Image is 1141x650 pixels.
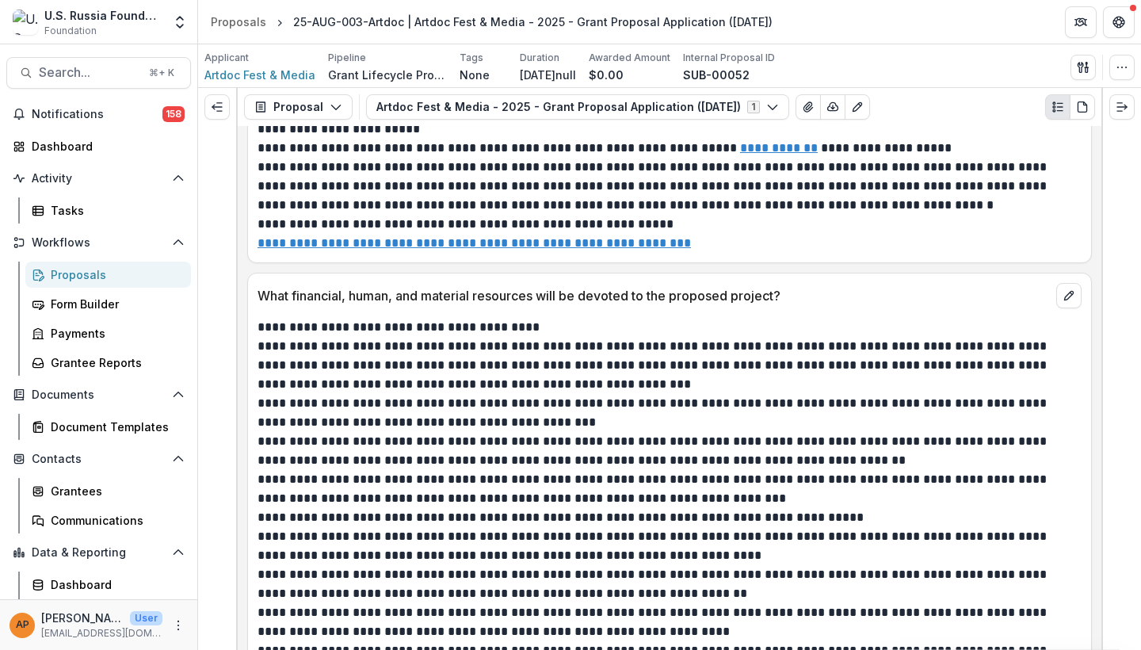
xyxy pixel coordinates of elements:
div: Dashboard [51,576,178,593]
span: Data & Reporting [32,546,166,560]
p: None [460,67,490,83]
span: Workflows [32,236,166,250]
span: 158 [162,106,185,122]
p: [PERSON_NAME] [41,610,124,626]
button: Artdoc Fest & Media - 2025 - Grant Proposal Application ([DATE])1 [366,94,789,120]
div: Dashboard [32,138,178,155]
button: Proposal [244,94,353,120]
button: Expand left [204,94,230,120]
a: Payments [25,320,191,346]
div: Proposals [211,13,266,30]
button: Open Workflows [6,230,191,255]
a: Document Templates [25,414,191,440]
span: Documents [32,388,166,402]
button: Open Data & Reporting [6,540,191,565]
button: Plaintext view [1045,94,1070,120]
p: Pipeline [328,51,366,65]
a: Grantee Reports [25,350,191,376]
a: Artdoc Fest & Media [204,67,315,83]
button: Open Activity [6,166,191,191]
p: User [130,611,162,625]
button: Search... [6,57,191,89]
p: SUB-00052 [683,67,750,83]
p: What financial, human, and material resources will be devoted to the proposed project? [258,286,1050,305]
button: edit [1056,283,1082,308]
div: Document Templates [51,419,178,435]
img: U.S. Russia Foundation [13,10,38,35]
button: Open entity switcher [169,6,191,38]
button: Get Help [1103,6,1135,38]
div: 25-AUG-003-Artdoc | Artdoc Fest & Media - 2025 - Grant Proposal Application ([DATE]) [293,13,773,30]
button: Expand right [1109,94,1135,120]
span: Contacts [32,453,166,466]
a: Communications [25,507,191,533]
span: Foundation [44,24,97,38]
a: Dashboard [25,572,191,598]
p: [EMAIL_ADDRESS][DOMAIN_NAME] [41,626,162,640]
div: Payments [51,325,178,342]
a: Grantees [25,478,191,504]
p: Applicant [204,51,249,65]
a: Tasks [25,197,191,224]
a: Proposals [25,262,191,288]
p: $0.00 [589,67,624,83]
nav: breadcrumb [204,10,779,33]
a: Form Builder [25,291,191,317]
button: Notifications158 [6,101,191,127]
div: ⌘ + K [146,64,177,82]
button: View Attached Files [796,94,821,120]
div: Tasks [51,202,178,219]
button: Edit as form [845,94,870,120]
span: Notifications [32,108,162,121]
div: Grantee Reports [51,354,178,371]
button: More [169,616,188,635]
a: Dashboard [6,133,191,159]
span: Search... [39,65,139,80]
div: Communications [51,512,178,529]
div: U.S. Russia Foundation [44,7,162,24]
div: Anna P [16,620,29,630]
button: PDF view [1070,94,1095,120]
p: [DATE]null [520,67,576,83]
p: Duration [520,51,559,65]
a: Proposals [204,10,273,33]
div: Form Builder [51,296,178,312]
div: Grantees [51,483,178,499]
div: Proposals [51,266,178,283]
button: Open Contacts [6,446,191,472]
p: Awarded Amount [589,51,670,65]
button: Open Documents [6,382,191,407]
p: Grant Lifecycle Process [328,67,447,83]
span: Activity [32,172,166,185]
p: Tags [460,51,483,65]
button: Partners [1065,6,1097,38]
p: Internal Proposal ID [683,51,775,65]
